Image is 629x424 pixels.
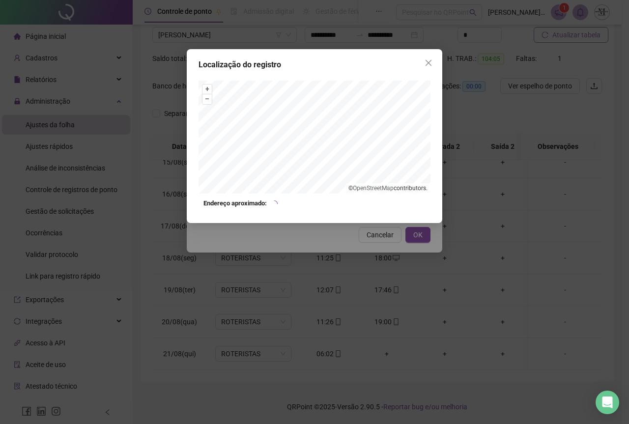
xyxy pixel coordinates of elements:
[202,94,212,104] button: –
[202,85,212,94] button: +
[425,59,432,67] span: close
[353,185,394,192] a: OpenStreetMap
[421,55,436,71] button: Close
[271,200,278,207] span: loading
[596,391,619,414] div: Open Intercom Messenger
[348,185,428,192] li: © contributors.
[199,59,430,71] div: Localização do registro
[203,198,267,208] strong: Endereço aproximado:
